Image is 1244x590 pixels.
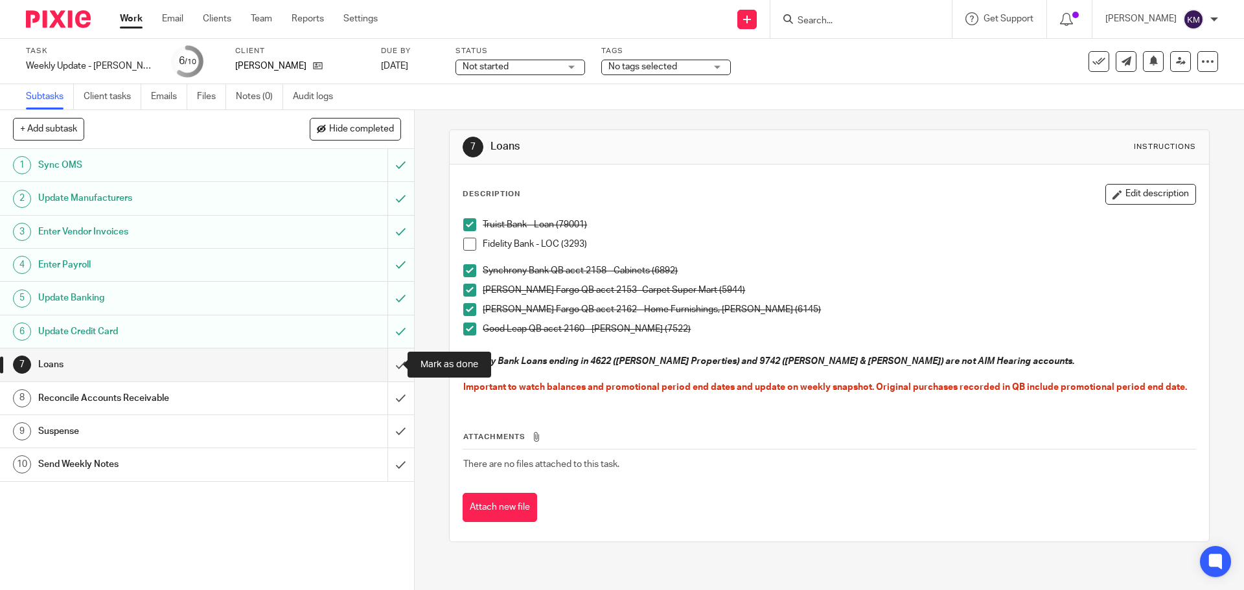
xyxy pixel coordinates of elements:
span: There are no files attached to this task. [463,460,619,469]
div: 8 [13,389,31,407]
div: Weekly Update - Frymark [26,60,155,73]
label: Client [235,46,365,56]
a: Audit logs [293,84,343,109]
h1: Loans [490,140,857,153]
p: Description [463,189,520,199]
button: Attach new file [463,493,537,522]
a: Notes (0) [236,84,283,109]
div: 9 [13,422,31,440]
h1: Enter Vendor Invoices [38,222,262,242]
div: 10 [13,455,31,473]
img: svg%3E [1183,9,1204,30]
p: Synchrony Bank QB acct 2158 - Cabinets (6892) [483,264,1195,277]
h1: Suspense [38,422,262,441]
p: [PERSON_NAME] Fargo QB acct 2162 - Home Furnishings, [PERSON_NAME] (6145) [483,303,1195,316]
div: 2 [13,190,31,208]
p: Truist Bank - Loan (79001) [483,218,1195,231]
h1: Update Credit Card [38,322,262,341]
a: Clients [203,12,231,25]
h1: Send Weekly Notes [38,455,262,474]
h1: Reconcile Accounts Receivable [38,389,262,408]
div: 6 [179,54,196,69]
input: Search [796,16,913,27]
a: Files [197,84,226,109]
span: [DATE] [381,62,408,71]
span: Not started [463,62,509,71]
p: [PERSON_NAME] [1105,12,1177,25]
a: Work [120,12,143,25]
div: 4 [13,256,31,274]
img: Pixie [26,10,91,28]
a: Email [162,12,183,25]
a: Reports [292,12,324,25]
label: Tags [601,46,731,56]
div: 7 [463,137,483,157]
span: Important to watch balances and promotional period end dates and update on weekly snapshot. Origi... [463,383,1187,392]
p: [PERSON_NAME] Fargo QB acct 2153- Carpet Super Mart (5944) [483,284,1195,297]
span: No tags selected [608,62,677,71]
a: Client tasks [84,84,141,109]
span: Get Support [984,14,1033,23]
button: Hide completed [310,118,401,140]
em: Fidelity Bank Loans ending in 4622 ([PERSON_NAME] Properties) and 9742 ([PERSON_NAME] & [PERSON_N... [463,357,1074,366]
label: Status [455,46,585,56]
label: Task [26,46,155,56]
div: 3 [13,223,31,241]
a: Team [251,12,272,25]
p: Good Leap QB acct 2160 - [PERSON_NAME] (7522) [483,323,1195,335]
a: Subtasks [26,84,74,109]
h1: Sync OMS [38,155,262,175]
p: Fidelity Bank - LOC (3293) [483,238,1195,251]
button: + Add subtask [13,118,84,140]
button: Edit description [1105,184,1196,205]
div: 7 [13,356,31,374]
a: Emails [151,84,187,109]
div: 6 [13,323,31,341]
h1: Loans [38,355,262,374]
h1: Update Banking [38,288,262,308]
span: Hide completed [329,124,394,135]
a: Settings [343,12,378,25]
h1: Update Manufacturers [38,188,262,208]
label: Due by [381,46,439,56]
h1: Enter Payroll [38,255,262,275]
span: Attachments [463,433,525,440]
div: 5 [13,289,31,308]
div: 1 [13,156,31,174]
div: Weekly Update - [PERSON_NAME] [26,60,155,73]
small: /10 [185,58,196,65]
div: Instructions [1134,142,1196,152]
p: [PERSON_NAME] [235,60,306,73]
